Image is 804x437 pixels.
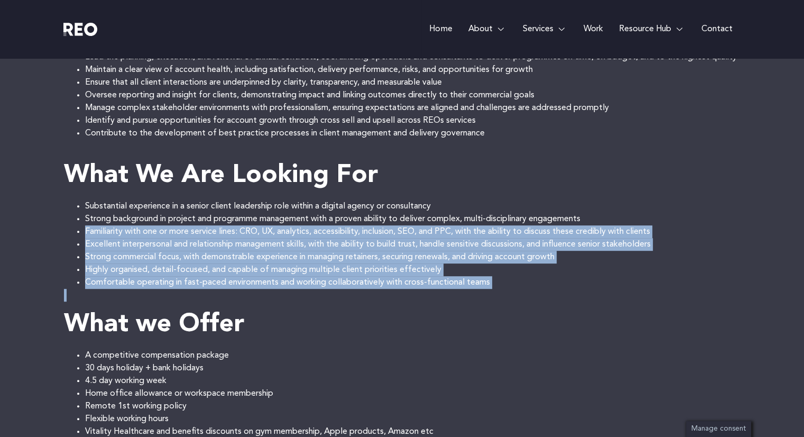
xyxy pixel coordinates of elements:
[85,127,741,140] li: Contribute to the development of best practice processes in client management and delivery govern...
[85,263,741,276] li: Highly organised, detail-focused, and capable of managing multiple client priorities effectively
[64,312,244,338] strong: What we Offer
[85,413,741,425] li: Flexible working hours
[85,76,741,89] li: Ensure that all client interactions are underpinned by clarity, transparency, and measurable value
[691,425,746,432] span: Manage consent
[85,400,741,413] li: Remote 1st working policy
[85,200,741,213] li: Substantial experience in a senior client leadership role within a digital agency or consultancy
[85,251,741,263] li: Strong commercial focus, with demonstrable experience in managing retainers, securing renewals, a...
[64,163,378,188] strong: What We Are Looking For
[85,387,741,400] li: Home office allowance or workspace membership
[85,213,741,225] li: Strong background in project and programme management with a proven ability to deliver complex, m...
[85,375,741,387] li: 4.5 day working week
[85,238,741,251] li: Excellent interpersonal and relationship management skills, with the ability to build trust, hand...
[85,225,741,238] li: Familiarity with one or more service lines: CRO, UX, analytics, accessibility, inclusion, SEO, an...
[85,102,741,114] li: Manage complex stakeholder environments with professionalism, ensuring expectations are aligned a...
[85,276,741,289] li: Comfortable operating in fast-paced environments and working collaboratively with cross-functiona...
[85,63,741,76] li: Maintain a clear view of account health, including satisfaction, delivery performance, risks, and...
[85,114,741,127] li: Identify and pursue opportunities for account growth through cross sell and upsell across REOs se...
[85,362,741,375] li: 30 days holiday + bank holidays
[85,89,741,102] li: Oversee reporting and insight for clients, demonstrating impact and linking outcomes directly to ...
[85,349,741,362] li: A competitive compensation package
